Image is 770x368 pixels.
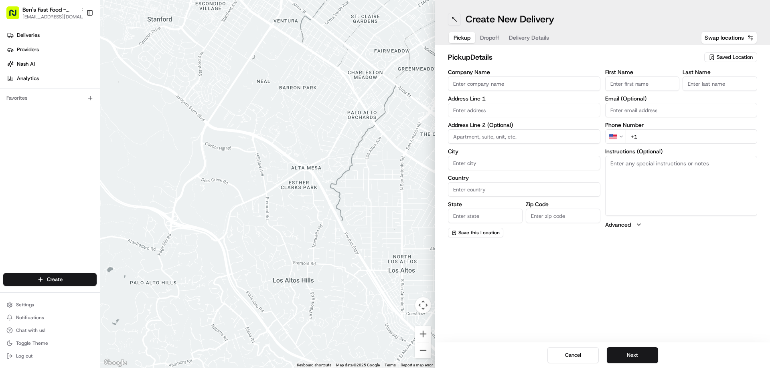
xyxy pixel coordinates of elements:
[67,146,69,152] span: •
[3,338,97,349] button: Toggle Theme
[8,138,21,151] img: Grace Nketiah
[17,46,39,53] span: Providers
[8,117,21,129] img: Operations Team
[102,358,129,368] img: Google
[336,363,380,367] span: Map data ©2025 Google
[547,347,599,363] button: Cancel
[607,347,658,363] button: Next
[448,122,600,128] label: Address Line 2 (Optional)
[16,327,45,334] span: Chat with us!
[415,342,431,358] button: Zoom out
[605,122,758,128] label: Phone Number
[448,149,600,154] label: City
[466,13,554,26] h1: Create New Delivery
[704,52,757,63] button: Saved Location
[717,54,753,61] span: Saved Location
[605,221,758,229] button: Advanced
[448,156,600,170] input: Enter city
[448,76,600,91] input: Enter company name
[701,31,757,44] button: Swap locations
[36,76,132,84] div: Start new chat
[17,76,31,91] img: 4920774857489_3d7f54699973ba98c624_72.jpg
[448,182,600,197] input: Enter country
[448,129,600,144] input: Apartment, suite, unit, etc.
[22,6,78,14] button: Ben's Fast Food - [GEOGRAPHIC_DATA]
[17,60,35,68] span: Nash AI
[415,326,431,342] button: Zoom in
[605,69,680,75] label: First Name
[605,103,758,117] input: Enter email address
[8,104,51,111] div: Past conversations
[454,34,470,42] span: Pickup
[509,34,549,42] span: Delivery Details
[683,76,757,91] input: Enter last name
[526,209,600,223] input: Enter zip code
[16,146,22,153] img: 1736555255976-a54dd68f-1ca7-489b-9aae-adbdc363a1c4
[3,92,97,105] div: Favorites
[124,103,146,112] button: See all
[71,146,85,152] span: 7 ago
[16,340,48,346] span: Toggle Theme
[80,199,97,205] span: Pylon
[3,312,97,323] button: Notifications
[67,124,70,131] span: •
[8,8,24,24] img: Nash
[57,198,97,205] a: Powered byPylon
[16,302,34,308] span: Settings
[705,34,744,42] span: Swap locations
[102,358,129,368] a: Open this area in Google Maps (opens a new window)
[385,363,396,367] a: Terms
[8,180,14,186] div: 📗
[21,52,132,60] input: Clear
[16,314,44,321] span: Notifications
[22,14,87,20] button: [EMAIL_ADDRESS][DOMAIN_NAME]
[76,179,129,187] span: API Documentation
[25,124,66,131] span: Operations Team
[68,180,74,186] div: 💻
[605,221,631,229] label: Advanced
[8,76,22,91] img: 1736555255976-a54dd68f-1ca7-489b-9aae-adbdc363a1c4
[458,229,500,236] span: Save this Location
[17,32,40,39] span: Deliveries
[47,276,63,283] span: Create
[3,299,97,310] button: Settings
[65,176,132,190] a: 💻API Documentation
[3,29,100,42] a: Deliveries
[3,3,83,22] button: Ben's Fast Food - [GEOGRAPHIC_DATA][EMAIL_ADDRESS][DOMAIN_NAME]
[448,175,600,181] label: Country
[448,96,600,101] label: Address Line 1
[3,58,100,70] a: Nash AI
[36,84,110,91] div: We're available if you need us!
[448,209,523,223] input: Enter state
[5,176,65,190] a: 📗Knowledge Base
[297,362,331,368] button: Keyboard shortcuts
[526,201,600,207] label: Zip Code
[16,353,32,359] span: Log out
[448,69,600,75] label: Company Name
[448,228,503,237] button: Save this Location
[17,75,39,82] span: Analytics
[3,43,100,56] a: Providers
[25,146,65,152] span: [PERSON_NAME]
[605,96,758,101] label: Email (Optional)
[16,179,61,187] span: Knowledge Base
[401,363,433,367] a: Report a map error
[415,297,431,313] button: Map camera controls
[605,149,758,154] label: Instructions (Optional)
[480,34,499,42] span: Dropoff
[8,32,146,45] p: Welcome 👋
[3,72,100,85] a: Analytics
[3,325,97,336] button: Chat with us!
[448,201,523,207] label: State
[605,76,680,91] input: Enter first name
[136,79,146,88] button: Start new chat
[448,103,600,117] input: Enter address
[626,129,758,144] input: Enter phone number
[448,52,699,63] h2: pickup Details
[72,124,88,131] span: 12 ago
[3,273,97,286] button: Create
[683,69,757,75] label: Last Name
[3,350,97,362] button: Log out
